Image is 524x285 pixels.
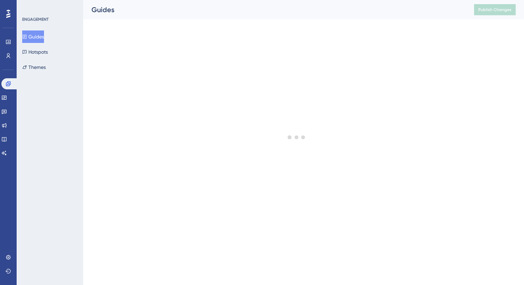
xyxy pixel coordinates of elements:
[91,5,457,15] div: Guides
[22,17,49,22] div: ENGAGEMENT
[474,4,516,15] button: Publish Changes
[478,7,512,12] span: Publish Changes
[22,61,46,73] button: Themes
[22,30,44,43] button: Guides
[22,46,48,58] button: Hotspots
